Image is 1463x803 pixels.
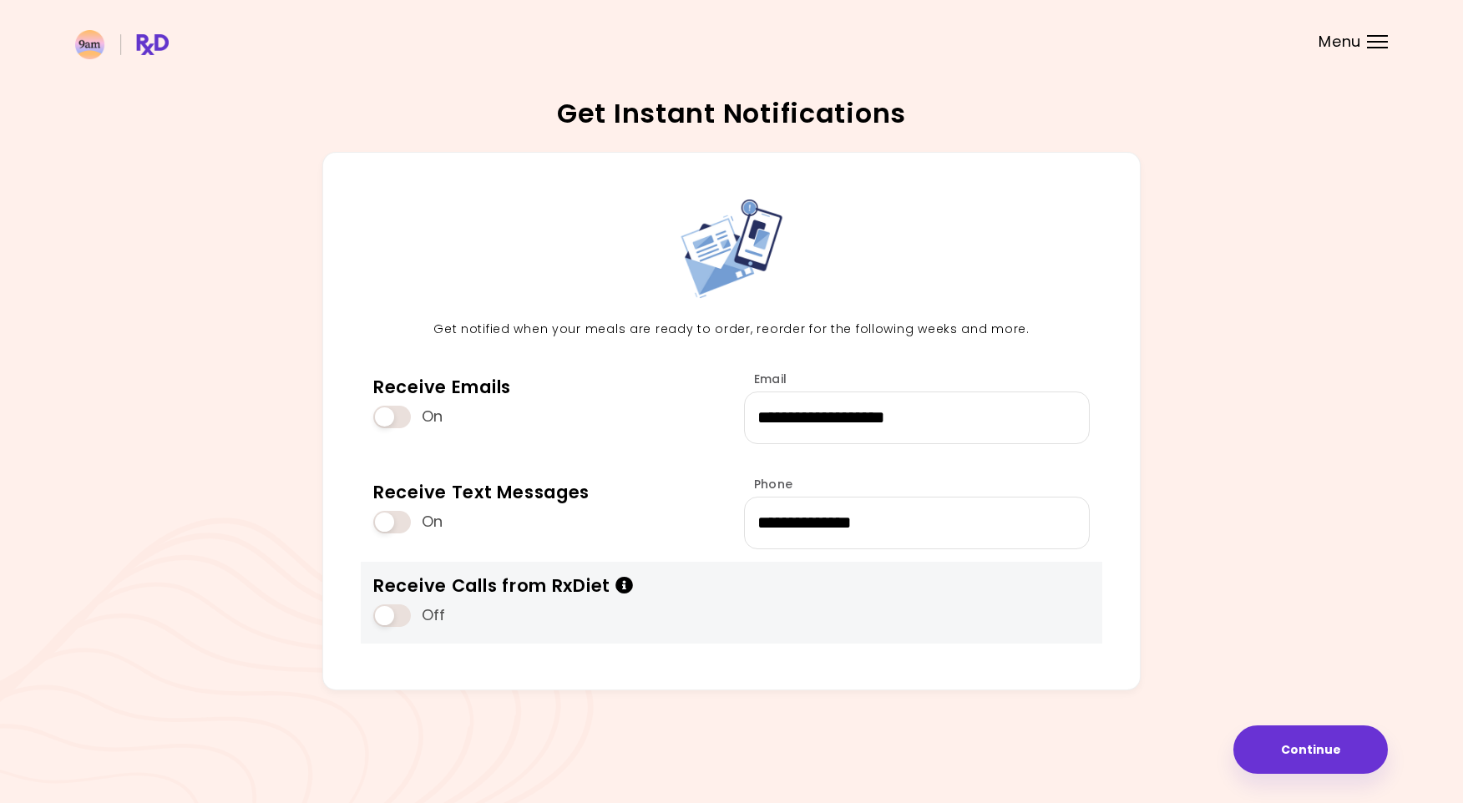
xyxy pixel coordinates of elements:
span: On [422,513,443,532]
div: Receive Text Messages [373,481,590,503]
span: Menu [1319,34,1361,49]
label: Email [744,371,787,387]
div: Receive Emails [373,376,511,398]
h2: Get Instant Notifications [75,100,1388,127]
label: Phone [744,476,792,492]
i: Info [615,577,634,594]
div: Receive Calls from RxDiet [373,574,633,597]
span: Off [422,606,446,625]
button: Continue [1233,725,1388,774]
p: Get notified when your meals are ready to order, reorder for the following weeks and more. [361,320,1102,340]
img: RxDiet [75,30,169,59]
span: On [422,407,443,427]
